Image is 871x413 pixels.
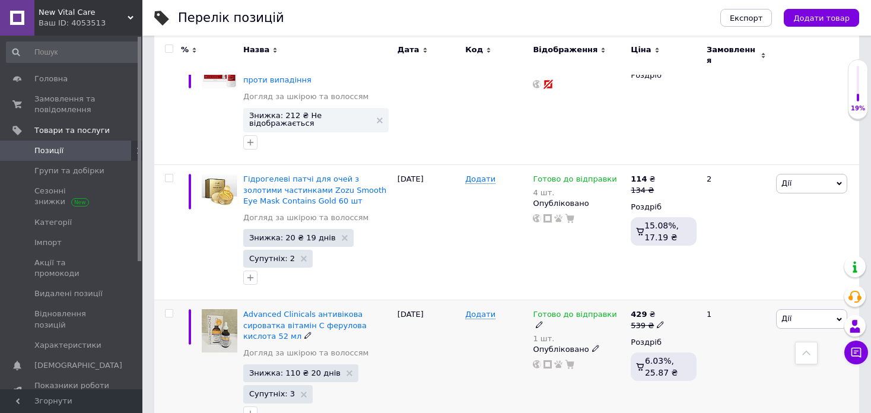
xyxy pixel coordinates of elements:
span: Додати товар [793,14,850,23]
span: Замовлення [707,45,758,66]
span: Відображення [533,45,597,55]
img: Гидрогелевые патчи для глаз с золотыми частицами Zozu Smooth Eye Mask Contains Gold 60 шт [202,174,237,206]
div: 1 [700,44,773,165]
div: 2 [700,165,773,300]
span: Назва [243,45,269,55]
div: 134 ₴ [631,185,655,196]
div: [DATE] [395,44,462,165]
span: Дії [781,314,791,323]
div: Перелік позицій [178,12,284,24]
a: Догляд за шкірою та волоссям [243,212,368,223]
span: Імпорт [34,237,62,248]
span: Групи та добірки [34,166,104,176]
span: Код [465,45,483,55]
span: Супутніх: 2 [249,255,295,262]
b: 429 [631,310,647,319]
span: Знижка: 20 ₴ 19 днів [249,234,336,242]
span: 6.03%, 25.87 ₴ [645,356,678,377]
span: Головна [34,74,68,84]
div: 19% [848,104,867,113]
span: Готово до відправки [533,174,616,187]
button: Додати товар [784,9,859,27]
span: Товари та послуги [34,125,110,136]
span: Готово до відправки [533,310,616,322]
span: Замовлення та повідомлення [34,94,110,115]
a: Набір Віши шампунь та ампули Vichy Dercos Aminexil Clinical 5 проти випадіння [243,53,371,84]
span: Додати [465,310,495,319]
div: ₴ [631,309,665,320]
span: 15.08%, 17.19 ₴ [644,221,679,242]
span: Показники роботи компанії [34,380,110,402]
button: Чат з покупцем [844,341,868,364]
a: Гідрогелеві патчі для очей з золотими частинками Zozu Smooth Eye Mask Contains Gold 60 шт [243,174,386,205]
span: Позиції [34,145,63,156]
span: Додати [465,174,495,184]
span: Знижка: 212 ₴ Не відображається [249,112,371,127]
div: 1 шт. [533,334,625,343]
span: Акції та промокоди [34,258,110,279]
a: Догляд за шкірою та волоссям [243,348,368,358]
a: Догляд за шкірою та волоссям [243,91,368,102]
span: Знижка: 110 ₴ 20 днів [249,369,341,377]
div: Роздріб [631,202,697,212]
span: Дата [398,45,419,55]
span: % [181,45,189,55]
span: Відновлення позицій [34,309,110,330]
div: Ваш ID: 4053513 [39,18,142,28]
span: Супутніх: 3 [249,390,295,398]
input: Пошук [6,42,140,63]
span: Сезонні знижки [34,186,110,207]
div: 4 шт. [533,188,616,197]
div: ₴ [631,174,655,185]
div: 539 ₴ [631,320,665,331]
span: Експорт [730,14,763,23]
a: Advanced Clinicals антивікова сироватка вітамін С ферулова кислота 52 мл [243,310,367,340]
div: [DATE] [395,165,462,300]
img: Advanced Clinicals антивозрастная сыворотка витамин С феруловая кислота 52 мл [202,309,237,352]
span: Категорії [34,217,72,228]
span: New Vital Care [39,7,128,18]
span: Дії [781,179,791,188]
button: Експорт [720,9,773,27]
span: Видалені позиції [34,288,103,299]
span: Характеристики [34,340,101,351]
div: Роздріб [631,337,697,348]
span: Ціна [631,45,651,55]
div: Опубліковано [533,198,625,209]
div: Опубліковано [533,344,625,355]
b: 114 [631,174,647,183]
span: [DEMOGRAPHIC_DATA] [34,360,122,371]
